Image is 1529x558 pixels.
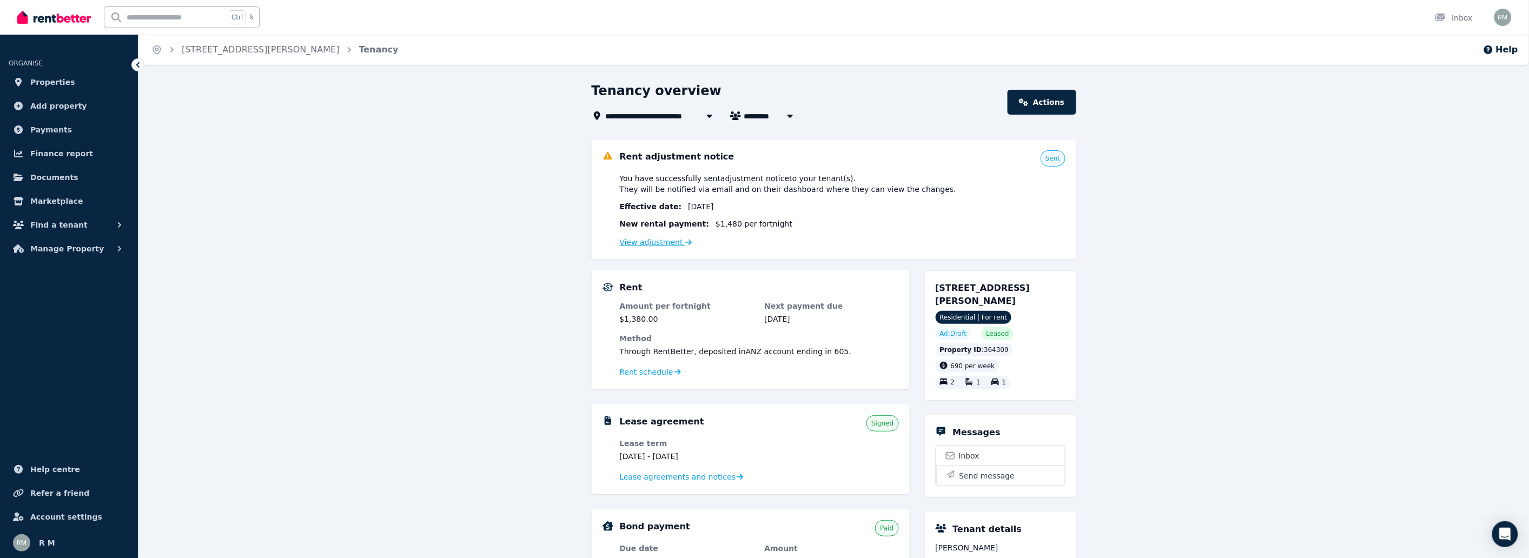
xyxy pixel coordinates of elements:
span: Marketplace [30,195,83,208]
span: Ctrl [229,10,246,24]
span: Account settings [30,510,102,523]
span: Add property [30,99,87,112]
span: Payments [30,123,72,136]
a: Tenancy [359,44,399,55]
a: [STREET_ADDRESS][PERSON_NAME] [182,44,340,55]
span: Effective date : [620,201,682,212]
img: Bond Details [603,521,613,531]
button: Manage Property [9,238,129,260]
h5: Lease agreement [620,415,704,428]
span: Lease agreements and notices [620,471,736,482]
dd: $1,380.00 [620,314,754,324]
h5: Tenant details [953,523,1022,536]
a: Refer a friend [9,482,129,504]
h5: Bond payment [620,520,690,533]
dt: Due date [620,543,754,554]
dt: Amount per fortnight [620,301,754,311]
a: Account settings [9,506,129,528]
h5: Messages [953,426,1001,439]
span: Leased [986,329,1009,338]
span: 1 [1002,379,1007,387]
img: R M [13,534,30,552]
dt: Method [620,333,899,344]
a: Payments [9,119,129,141]
span: Help centre [30,463,80,476]
span: You have successfully sent adjustment notice to your tenant(s) . They will be notified via email ... [620,173,957,195]
span: Sent [1045,154,1060,163]
span: [DATE] [688,201,713,212]
dt: Lease term [620,438,754,449]
a: Properties [9,71,129,93]
span: Paid [880,524,893,533]
span: [PERSON_NAME] [936,542,1065,553]
span: ORGANISE [9,59,43,67]
button: Help [1483,43,1518,56]
a: Add property [9,95,129,117]
span: Refer a friend [30,487,89,500]
span: Manage Property [30,242,104,255]
img: R M [1494,9,1512,26]
span: Properties [30,76,75,89]
span: Ad: Draft [940,329,967,338]
span: Send message [959,470,1015,481]
span: $1,480 per fortnight [716,218,792,229]
span: Through RentBetter , deposited in ANZ account ending in 605 . [620,347,852,356]
button: Send message [936,466,1065,486]
button: Find a tenant [9,214,129,236]
span: Property ID [940,346,982,354]
span: 690 per week [951,362,995,370]
a: Inbox [936,446,1065,466]
span: Residential | For rent [936,311,1012,324]
span: [STREET_ADDRESS][PERSON_NAME] [936,283,1030,306]
h1: Tenancy overview [592,82,722,99]
span: Find a tenant [30,218,88,231]
a: Actions [1008,90,1076,115]
a: Finance report [9,143,129,164]
dd: [DATE] - [DATE] [620,451,754,462]
h5: Rent adjustment notice [620,150,734,163]
a: Lease agreements and notices [620,471,744,482]
img: RentBetter [17,9,91,25]
a: Marketplace [9,190,129,212]
span: 1 [976,379,981,387]
span: Rent schedule [620,367,673,377]
span: Signed [871,419,893,428]
a: Rent schedule [620,367,681,377]
span: Finance report [30,147,93,160]
div: Inbox [1435,12,1473,23]
h5: Rent [620,281,643,294]
dt: Next payment due [765,301,899,311]
nav: Breadcrumb [138,35,412,65]
span: k [250,13,254,22]
img: Rental Payments [603,283,613,291]
span: New rental payment: [620,218,710,229]
a: Help centre [9,459,129,480]
a: View adjustment [620,238,692,247]
dd: [DATE] [765,314,899,324]
span: 2 [951,379,955,387]
a: Documents [9,167,129,188]
span: Inbox [959,450,979,461]
span: Documents [30,171,78,184]
div: : 364309 [936,343,1014,356]
div: Open Intercom Messenger [1492,521,1518,547]
dt: Amount [765,543,899,554]
span: R M [39,536,55,549]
